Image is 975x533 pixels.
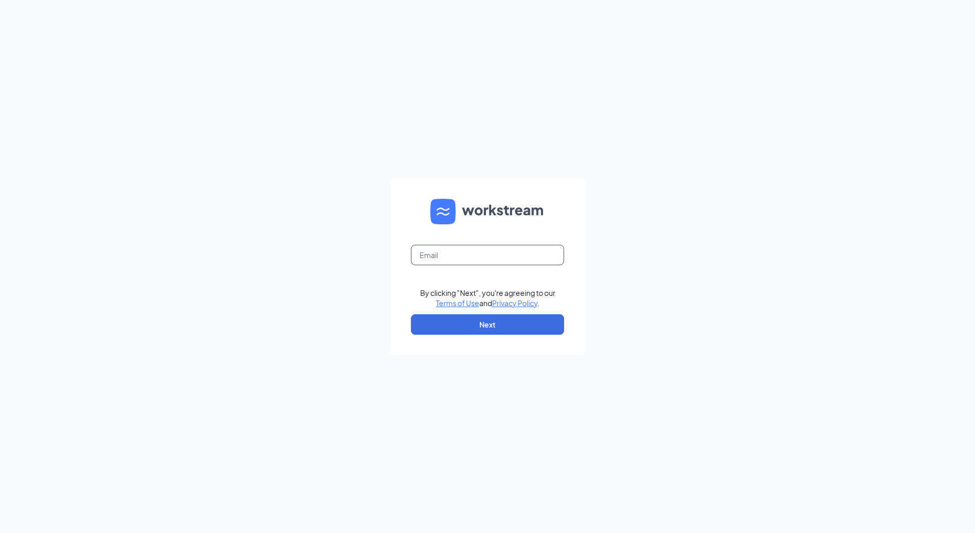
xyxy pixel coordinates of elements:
button: Next [411,314,564,335]
a: Terms of Use [436,298,479,308]
input: Email [411,245,564,265]
a: Privacy Policy [492,298,538,308]
img: WS logo and Workstream text [430,199,545,224]
div: By clicking "Next", you're agreeing to our and . [420,288,555,308]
